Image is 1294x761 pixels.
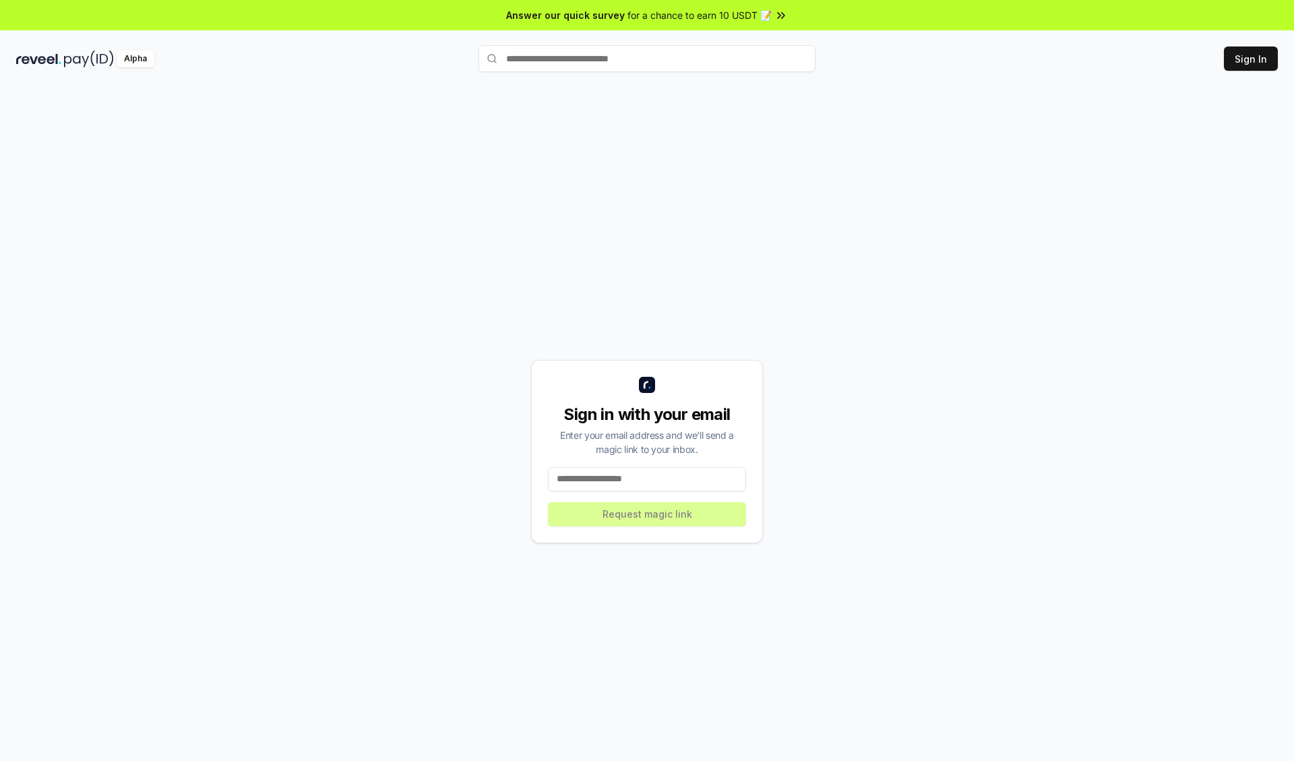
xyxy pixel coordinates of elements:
img: logo_small [639,377,655,393]
span: Answer our quick survey [506,8,625,22]
img: pay_id [64,51,114,67]
span: for a chance to earn 10 USDT 📝 [627,8,772,22]
div: Enter your email address and we’ll send a magic link to your inbox. [548,428,746,456]
div: Sign in with your email [548,404,746,425]
div: Alpha [117,51,154,67]
img: reveel_dark [16,51,61,67]
button: Sign In [1224,47,1278,71]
